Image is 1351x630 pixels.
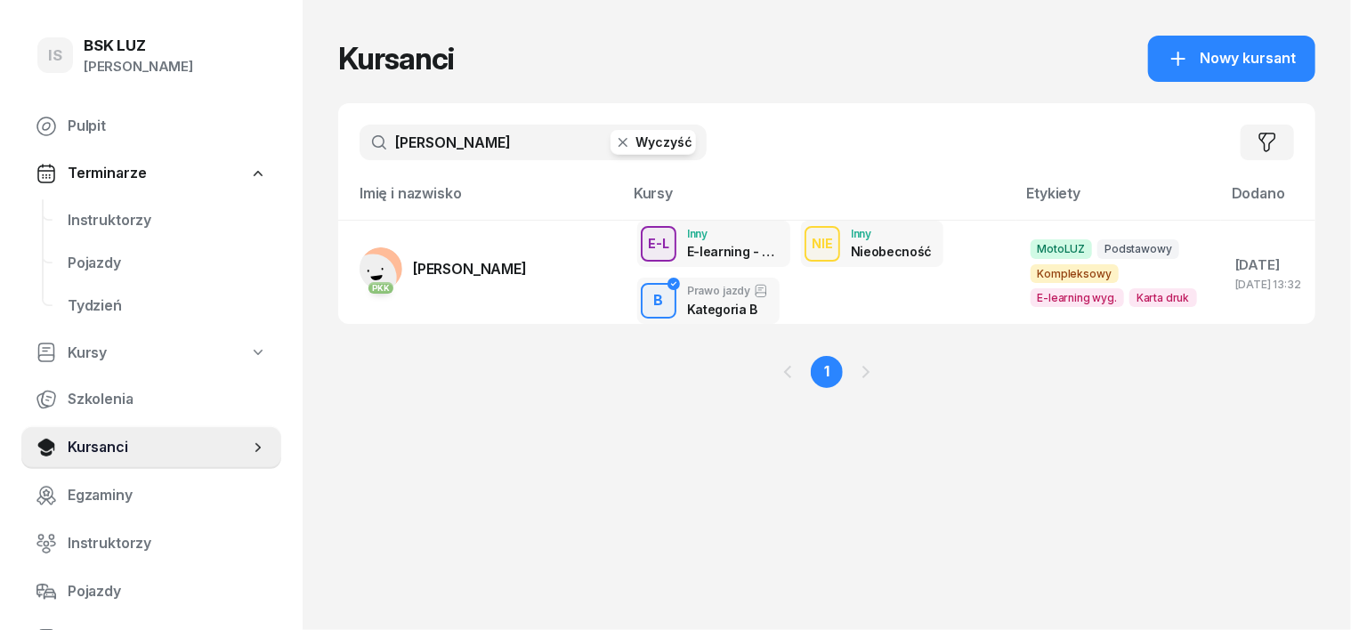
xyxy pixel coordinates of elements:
button: Nowy kursant [1148,36,1315,82]
span: Instruktorzy [68,209,267,232]
span: Kompleksowy [1031,264,1119,283]
a: Instruktorzy [21,522,281,565]
a: 1 [811,356,843,388]
div: Kategoria B [687,302,768,317]
div: [DATE] 13:32 [1235,279,1301,290]
a: Instruktorzy [53,199,281,242]
span: IS [48,48,62,63]
a: Egzaminy [21,474,281,517]
div: NIE [805,232,840,254]
a: Terminarze [21,153,281,194]
div: PKK [368,282,394,294]
span: Egzaminy [68,484,267,507]
th: Kursy [623,182,1016,220]
a: Pulpit [21,105,281,148]
th: Imię i nazwisko [338,182,623,220]
input: Szukaj [360,125,707,160]
div: B [647,286,671,316]
div: Nieobecność [851,244,932,259]
div: BSK LUZ [84,38,193,53]
span: Podstawowy [1097,239,1178,258]
span: Kursanci [68,436,249,459]
div: Prawo jazdy [687,284,768,298]
div: [PERSON_NAME] [84,55,193,78]
span: E-learning wyg. [1031,288,1125,307]
span: Pulpit [68,115,267,138]
div: E-L [641,232,676,254]
div: [DATE] [1235,254,1301,277]
a: Pojazdy [53,242,281,285]
span: MotoLUZ [1031,239,1093,258]
th: Etykiety [1016,182,1221,220]
span: Pojazdy [68,252,267,275]
div: Inny [851,228,932,239]
span: Terminarze [68,162,146,185]
div: Inny [687,228,780,239]
a: Pojazdy [21,570,281,613]
h1: Kursanci [338,43,454,75]
span: Szkolenia [68,388,267,411]
span: Pojazdy [68,580,267,603]
div: E-learning - 90 dni [687,244,780,259]
span: Nowy kursant [1200,47,1296,70]
th: Dodano [1221,182,1315,220]
a: PKK[PERSON_NAME] [360,247,527,290]
button: E-L [641,226,676,262]
a: Kursy [21,333,281,374]
span: [PERSON_NAME] [413,260,527,278]
span: Kursy [68,342,107,365]
a: Szkolenia [21,378,281,421]
a: Tydzień [53,285,281,327]
span: Karta druk [1129,288,1196,307]
span: Instruktorzy [68,532,267,555]
button: NIE [805,226,840,262]
span: Tydzień [68,295,267,318]
a: Kursanci [21,426,281,469]
button: Wyczyść [611,130,696,155]
button: B [641,283,676,319]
